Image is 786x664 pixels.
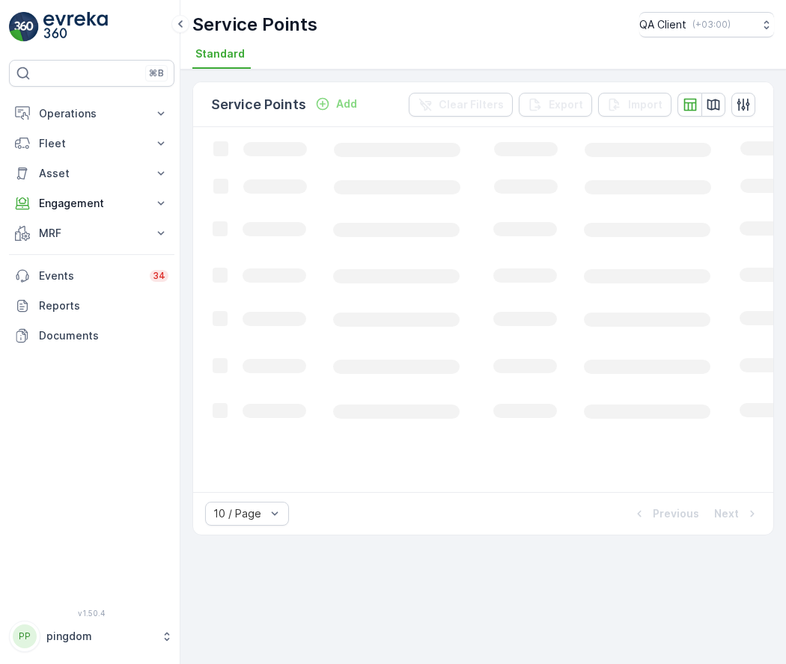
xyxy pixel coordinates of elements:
div: PP [13,624,37,648]
p: Engagement [39,196,144,211]
p: Fleet [39,136,144,151]
button: Import [598,93,671,117]
button: QA Client(+03:00) [639,12,774,37]
p: ⌘B [149,67,164,79]
button: Next [713,505,761,523]
p: Previous [653,506,699,521]
p: Operations [39,106,144,121]
p: Import [628,97,662,112]
p: ( +03:00 ) [692,19,731,31]
button: Operations [9,99,174,129]
button: Clear Filters [409,93,513,117]
button: Add [309,95,363,113]
p: QA Client [639,17,686,32]
img: logo [9,12,39,42]
span: v 1.50.4 [9,609,174,618]
button: Engagement [9,188,174,218]
p: Service Points [192,13,317,37]
p: Documents [39,328,168,343]
p: MRF [39,226,144,241]
p: Events [39,268,141,283]
p: Service Points [211,94,306,115]
p: Clear Filters [439,97,504,112]
button: MRF [9,218,174,248]
button: Asset [9,159,174,188]
button: Export [519,93,592,117]
a: Documents [9,321,174,351]
p: 34 [153,270,165,282]
p: Next [714,506,739,521]
button: Fleet [9,129,174,159]
p: Export [549,97,583,112]
button: PPpingdom [9,621,174,652]
button: Previous [630,505,701,523]
p: Asset [39,166,144,181]
a: Events34 [9,261,174,291]
p: pingdom [46,629,153,644]
a: Reports [9,291,174,321]
span: Standard [195,46,245,61]
p: Reports [39,298,168,313]
img: logo_light-DOdMpM7g.png [43,12,108,42]
p: Add [336,96,357,111]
